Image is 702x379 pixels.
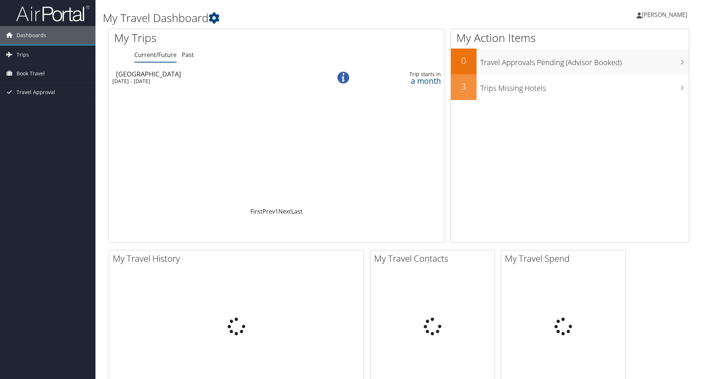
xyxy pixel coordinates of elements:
[116,71,316,77] div: [GEOGRAPHIC_DATA]
[114,30,299,46] h1: My Trips
[480,54,689,68] h3: Travel Approvals Pending (Advisor Booked)
[17,83,55,101] span: Travel Approval
[16,5,90,22] img: airportal-logo.png
[291,207,303,215] a: Last
[182,51,194,59] a: Past
[113,252,363,265] h2: My Travel History
[374,252,495,265] h2: My Travel Contacts
[275,207,278,215] a: 1
[637,4,695,26] a: [PERSON_NAME]
[250,207,263,215] a: First
[103,10,497,26] h1: My Travel Dashboard
[17,46,29,64] span: Trips
[369,78,441,84] div: a month
[337,72,349,83] img: alert-flat-solid-info.png
[451,54,477,67] h2: 0
[451,49,689,74] a: 0Travel Approvals Pending (Advisor Booked)
[134,51,177,59] a: Current/Future
[480,79,689,93] h3: Trips Missing Hotels
[451,74,689,100] a: 3Trips Missing Hotels
[505,252,625,265] h2: My Travel Spend
[17,26,46,44] span: Dashboards
[451,30,689,46] h1: My Action Items
[642,11,687,19] span: [PERSON_NAME]
[263,207,275,215] a: Prev
[369,71,441,78] div: Trip starts in
[451,80,477,93] h2: 3
[278,207,291,215] a: Next
[112,78,313,85] div: [DATE] - [DATE]
[17,64,45,83] span: Book Travel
